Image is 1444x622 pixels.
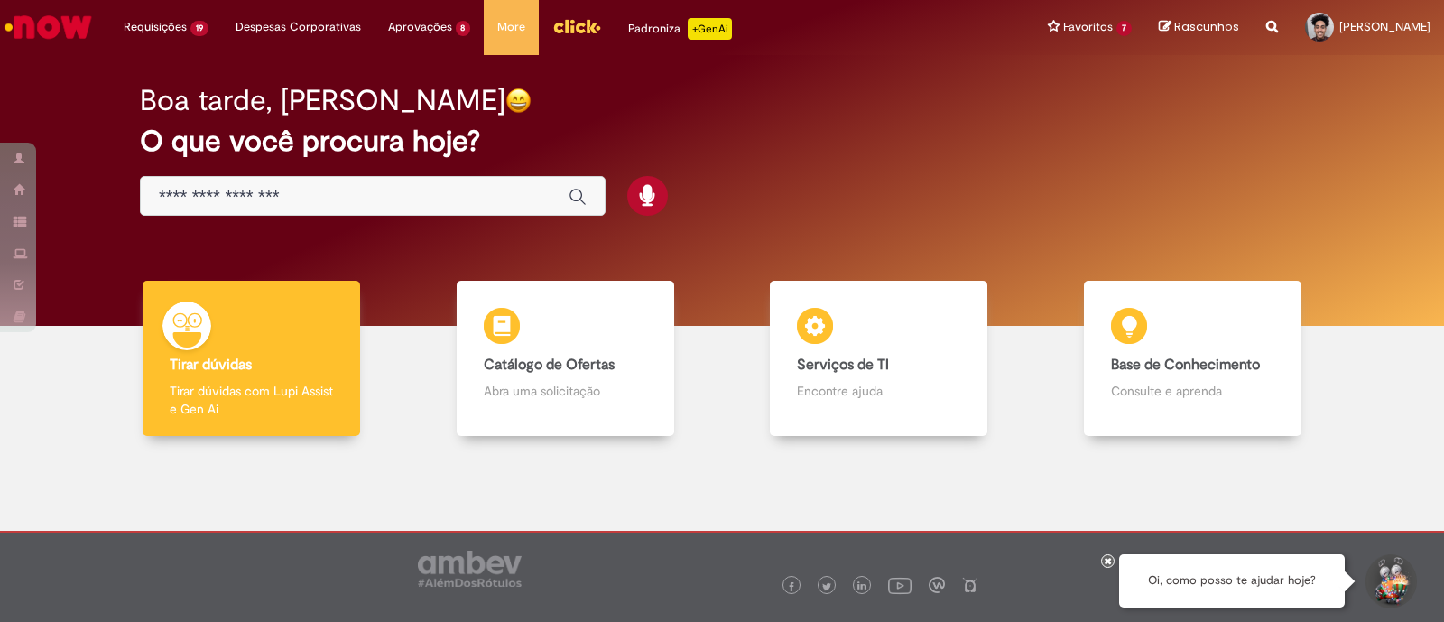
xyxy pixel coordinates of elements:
[456,21,471,36] span: 8
[797,356,889,374] b: Serviços de TI
[1159,19,1239,36] a: Rascunhos
[170,382,333,418] p: Tirar dúvidas com Lupi Assist e Gen Ai
[1111,356,1260,374] b: Base de Conhecimento
[418,551,522,587] img: logo_footer_ambev_rotulo_gray.png
[190,21,208,36] span: 19
[140,85,505,116] h2: Boa tarde, [PERSON_NAME]
[1174,18,1239,35] span: Rascunhos
[722,281,1036,437] a: Serviços de TI Encontre ajuda
[552,13,601,40] img: click_logo_yellow_360x200.png
[1363,554,1417,608] button: Iniciar Conversa de Suporte
[857,581,866,592] img: logo_footer_linkedin.png
[888,573,912,597] img: logo_footer_youtube.png
[95,281,409,437] a: Tirar dúvidas Tirar dúvidas com Lupi Assist e Gen Ai
[1116,21,1132,36] span: 7
[409,281,723,437] a: Catálogo de Ofertas Abra uma solicitação
[388,18,452,36] span: Aprovações
[962,577,978,593] img: logo_footer_naosei.png
[1339,19,1430,34] span: [PERSON_NAME]
[1063,18,1113,36] span: Favoritos
[170,356,252,374] b: Tirar dúvidas
[497,18,525,36] span: More
[929,577,945,593] img: logo_footer_workplace.png
[140,125,1304,157] h2: O que você procura hoje?
[787,582,796,591] img: logo_footer_facebook.png
[688,18,732,40] p: +GenAi
[1119,554,1345,608] div: Oi, como posso te ajudar hoje?
[797,382,960,400] p: Encontre ajuda
[1036,281,1350,437] a: Base de Conhecimento Consulte e aprenda
[822,582,831,591] img: logo_footer_twitter.png
[1111,382,1274,400] p: Consulte e aprenda
[124,18,187,36] span: Requisições
[484,382,647,400] p: Abra uma solicitação
[484,356,615,374] b: Catálogo de Ofertas
[2,9,95,45] img: ServiceNow
[505,88,532,114] img: happy-face.png
[236,18,361,36] span: Despesas Corporativas
[628,18,732,40] div: Padroniza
